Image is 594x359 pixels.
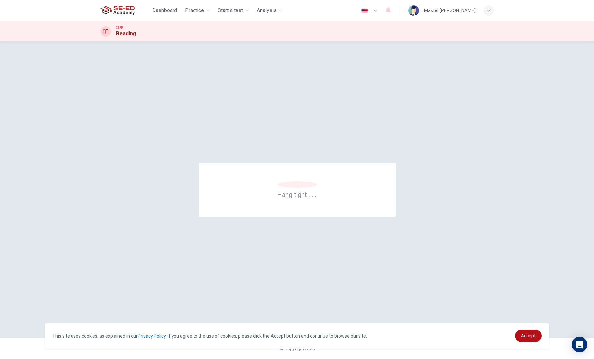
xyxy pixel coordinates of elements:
span: Dashboard [152,7,177,14]
img: en [360,8,369,13]
div: Open Intercom Messenger [572,337,587,352]
a: Privacy Policy [138,333,166,339]
h6: . [308,189,310,199]
div: Master [PERSON_NAME] [424,7,476,14]
span: Analysis [257,7,277,14]
button: Analysis [254,5,285,16]
span: © Copyright 2025 [279,346,315,351]
span: Practice [185,7,204,14]
img: SE-ED Academy logo [100,4,135,17]
a: SE-ED Academy logo [100,4,150,17]
button: Start a test [215,5,252,16]
h6: Hang tight [277,190,317,199]
div: cookieconsent [45,323,549,349]
span: This site uses cookies, as explained in our . If you agree to the use of cookies, please click th... [52,333,367,339]
a: dismiss cookie message [515,330,542,342]
h6: . [315,189,317,199]
h1: Reading [116,30,136,38]
span: Start a test [218,7,243,14]
h6: . [311,189,314,199]
button: Practice [182,5,213,16]
span: CEFR [116,25,123,30]
span: Accept [521,333,536,338]
img: Profile picture [408,5,419,16]
button: Dashboard [150,5,180,16]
